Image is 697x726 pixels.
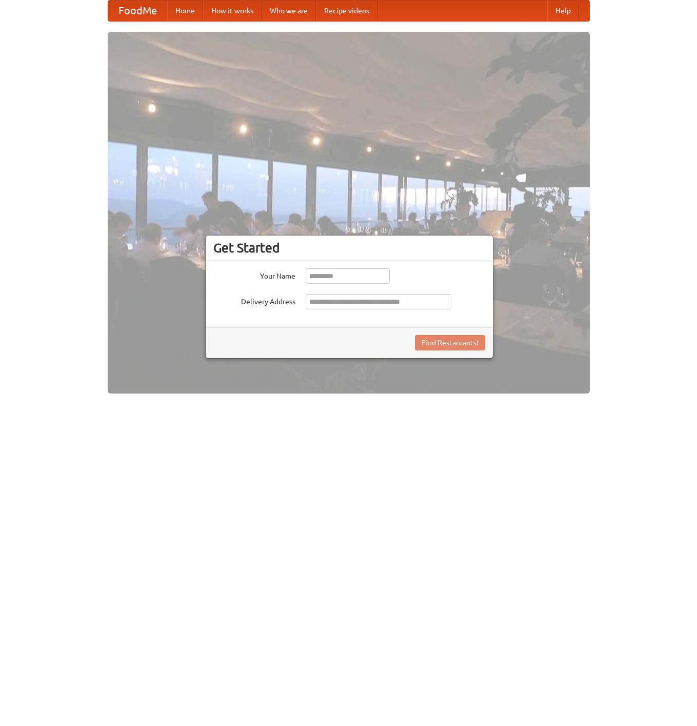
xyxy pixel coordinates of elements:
[167,1,203,21] a: Home
[213,240,485,256] h3: Get Started
[547,1,579,21] a: Help
[415,335,485,350] button: Find Restaurants!
[213,294,295,307] label: Delivery Address
[316,1,377,21] a: Recipe videos
[213,268,295,281] label: Your Name
[203,1,262,21] a: How it works
[262,1,316,21] a: Who we are
[108,1,167,21] a: FoodMe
